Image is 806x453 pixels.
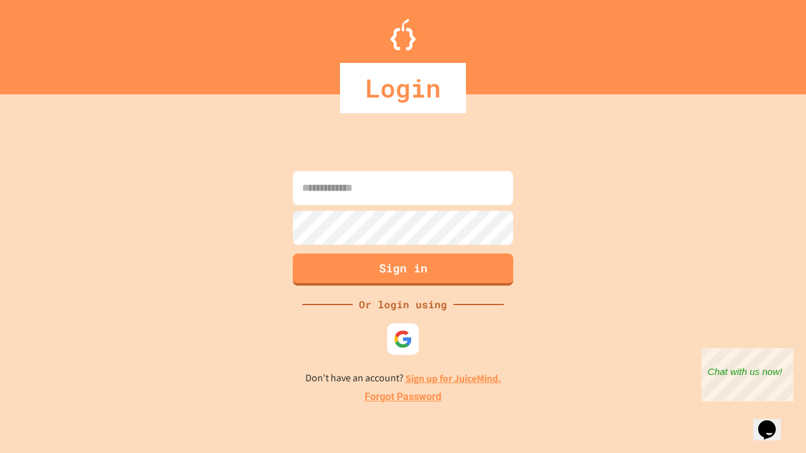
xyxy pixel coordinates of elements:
div: Login [340,63,466,113]
img: google-icon.svg [394,330,412,349]
img: Logo.svg [390,19,416,50]
iframe: chat widget [753,403,793,440]
button: Sign in [293,254,513,286]
iframe: chat widget [701,348,793,401]
a: Forgot Password [365,389,441,405]
div: Or login using [353,297,453,312]
p: Don't have an account? [305,371,501,386]
a: Sign up for JuiceMind. [406,372,501,385]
